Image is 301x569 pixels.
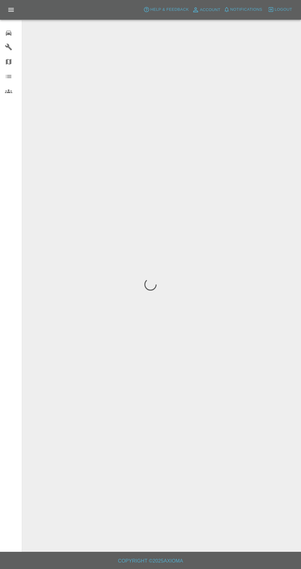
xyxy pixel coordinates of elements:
[5,557,296,565] h6: Copyright © 2025 Axioma
[266,5,294,14] button: Logout
[230,6,262,13] span: Notifications
[222,5,264,14] button: Notifications
[142,5,190,14] button: Help & Feedback
[200,6,221,14] span: Account
[150,6,189,13] span: Help & Feedback
[190,5,222,15] a: Account
[4,2,18,17] button: Open drawer
[275,6,292,13] span: Logout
